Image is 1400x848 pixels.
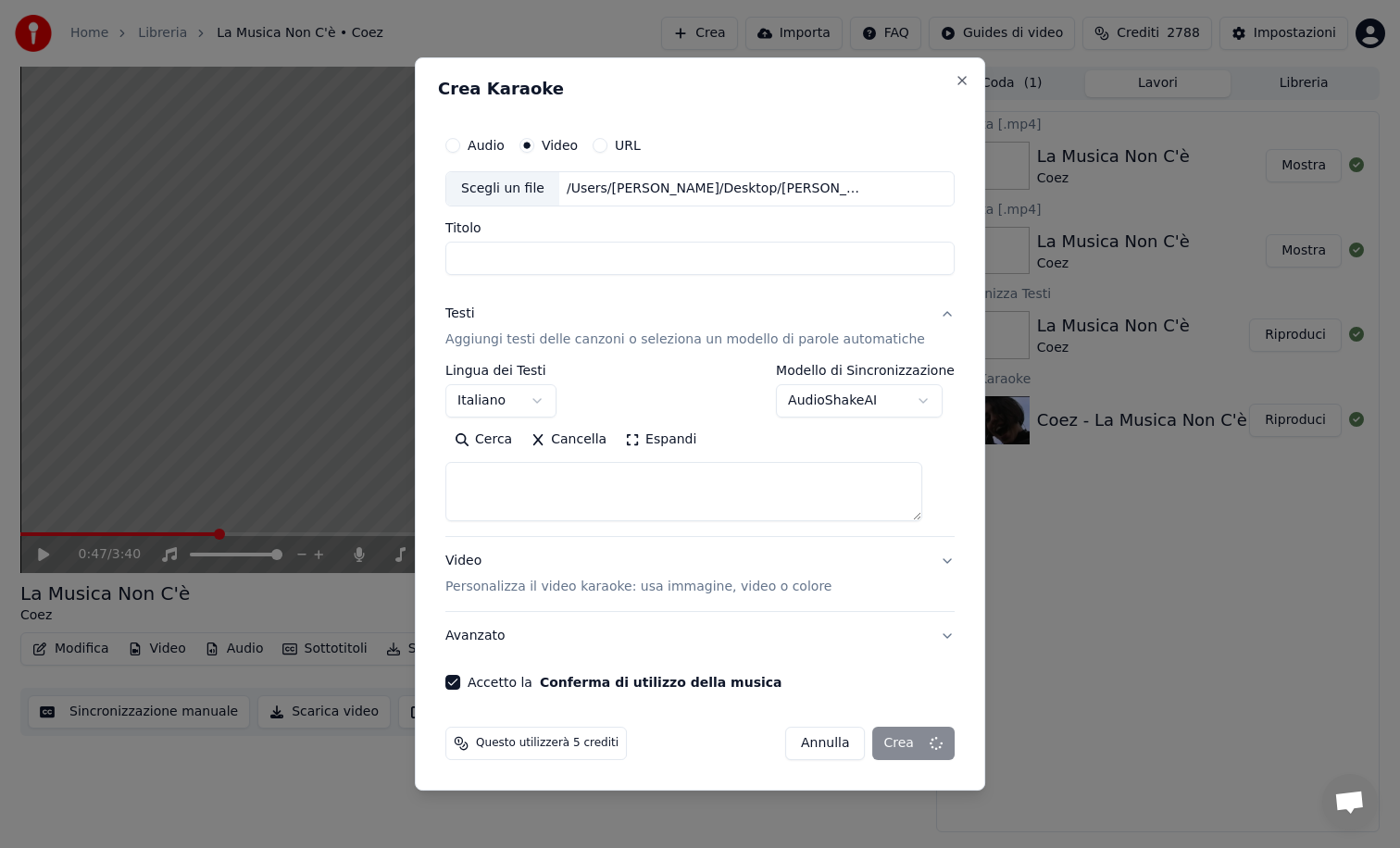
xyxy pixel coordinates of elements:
[445,221,955,234] label: Titolo
[468,676,781,689] label: Accetto la
[438,81,962,97] h2: Crea Karaoke
[785,727,866,760] button: Annulla
[446,172,559,206] div: Scegli un file
[445,364,556,377] label: Lingua dei Testi
[615,139,641,152] label: URL
[468,139,505,152] label: Audio
[445,330,925,349] p: Aggiungi testi delle canzoni o seleziona un modello di parole automatiche
[445,578,831,596] p: Personalizza il video karaoke: usa immagine, video o colore
[540,676,782,689] button: Accetto la
[559,180,874,198] div: /Users/[PERSON_NAME]/Desktop/[PERSON_NAME] & [PERSON_NAME] - Acqua e sale.mp4
[445,425,521,455] button: Cerca
[521,425,616,455] button: Cancella
[445,612,955,660] button: Avanzato
[542,139,578,152] label: Video
[616,425,706,455] button: Espandi
[445,364,955,536] div: TestiAggiungi testi delle canzoni o seleziona un modello di parole automatiche
[445,290,955,364] button: TestiAggiungi testi delle canzoni o seleziona un modello di parole automatiche
[476,736,619,751] span: Questo utilizzerà 5 crediti
[776,364,955,377] label: Modello di Sincronizzazione
[445,305,474,323] div: Testi
[445,537,955,611] button: VideoPersonalizza il video karaoke: usa immagine, video o colore
[445,552,831,596] div: Video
